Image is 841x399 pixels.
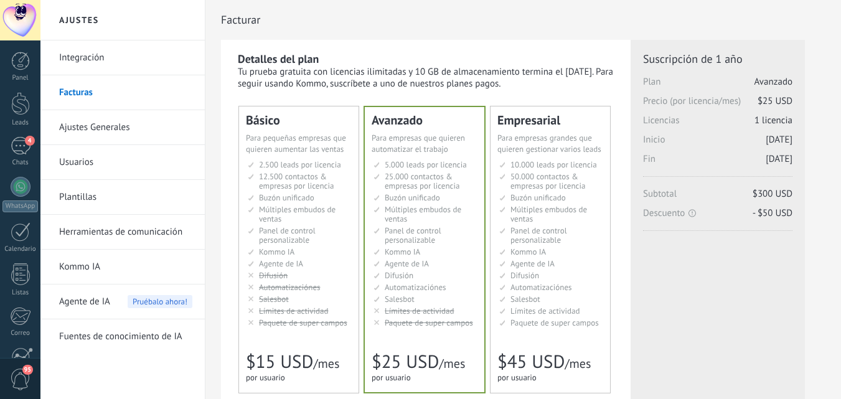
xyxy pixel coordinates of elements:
span: 50.000 contactos & empresas por licencia [510,171,585,191]
a: Ajustes Generales [59,110,192,145]
div: Panel [2,74,39,82]
span: Para empresas grandes que quieren gestionar varios leads [497,133,601,154]
span: Licencias [643,115,792,134]
span: Buzón unificado [259,192,314,203]
div: Chats [2,159,39,167]
div: Avanzado [372,114,477,126]
li: Agente de IA [40,284,205,319]
span: Salesbot [510,294,540,304]
div: Básico [246,114,352,126]
a: Integración [59,40,192,75]
span: Kommo IA [385,246,420,257]
span: Límites de actividad [259,306,329,316]
span: Para pequeñas empresas que quieren aumentar las ventas [246,133,346,154]
a: Fuentes de conocimiento de IA [59,319,192,354]
span: 1 licencia [754,115,792,126]
li: Usuarios [40,145,205,180]
li: Herramientas de comunicación [40,215,205,250]
span: [DATE] [766,134,792,146]
span: Múltiples embudos de ventas [510,204,587,224]
span: Paquete de super campos [510,317,599,328]
span: $25 USD [758,95,792,107]
span: Fin [643,153,792,172]
span: Agente de IA [59,284,110,319]
span: Panel de control personalizable [510,225,567,245]
span: 95 [22,365,33,375]
div: Empresarial [497,114,603,126]
a: Herramientas de comunicación [59,215,192,250]
span: $45 USD [497,350,565,373]
span: Salesbot [385,294,415,304]
span: /mes [439,355,465,372]
span: Pruébalo ahora! [128,295,192,308]
span: Buzón unificado [510,192,566,203]
li: Facturas [40,75,205,110]
span: Plan [643,76,792,95]
span: /mes [313,355,339,372]
div: Tu prueba gratuita con licencias ilimitadas y 10 GB de almacenamiento termina el [DATE]. Para seg... [238,66,615,90]
span: Automatizaciónes [510,282,572,293]
span: Límites de actividad [510,306,580,316]
li: Ajustes Generales [40,110,205,145]
span: Para empresas que quieren automatizar el trabajo [372,133,465,154]
div: Listas [2,289,39,297]
span: Límites de actividad [385,306,454,316]
span: Subtotal [643,188,792,207]
span: 4 [25,136,35,146]
span: $15 USD [246,350,313,373]
span: Paquete de super campos [385,317,473,328]
span: Salesbot [259,294,289,304]
span: Múltiples embudos de ventas [259,204,336,224]
span: Avanzado [754,76,792,88]
span: 25.000 contactos & empresas por licencia [385,171,459,191]
span: 10.000 leads por licencia [510,159,597,170]
span: Kommo IA [259,246,294,257]
a: Usuarios [59,145,192,180]
span: [DATE] [766,153,792,165]
span: Automatizaciónes [259,282,321,293]
li: Kommo IA [40,250,205,284]
span: $25 USD [372,350,439,373]
div: Leads [2,119,39,127]
b: Detalles del plan [238,52,319,66]
span: Agente de IA [259,258,303,269]
span: $300 USD [753,188,792,200]
div: WhatsApp [2,200,38,212]
span: /mes [565,355,591,372]
span: Agente de IA [385,258,429,269]
li: Integración [40,40,205,75]
span: Buzón unificado [385,192,440,203]
span: Difusión [510,270,539,281]
span: Inicio [643,134,792,153]
span: por usuario [246,372,285,383]
span: por usuario [497,372,537,383]
span: - $50 USD [753,207,792,219]
span: Facturar [221,13,260,26]
span: 5.000 leads por licencia [385,159,467,170]
a: Plantillas [59,180,192,215]
span: Panel de control personalizable [259,225,316,245]
span: por usuario [372,372,411,383]
span: Suscripción de 1 año [643,52,792,66]
div: Calendario [2,245,39,253]
span: Múltiples embudos de ventas [385,204,461,224]
span: Descuento [643,207,792,219]
span: Difusión [385,270,413,281]
li: Fuentes de conocimiento de IA [40,319,205,354]
li: Plantillas [40,180,205,215]
span: Difusión [259,270,288,281]
a: Agente de IA Pruébalo ahora! [59,284,192,319]
span: Precio (por licencia/mes) [643,95,792,115]
span: Panel de control personalizable [385,225,441,245]
a: Facturas [59,75,192,110]
span: Automatizaciónes [385,282,446,293]
span: Agente de IA [510,258,555,269]
span: 12.500 contactos & empresas por licencia [259,171,334,191]
span: Kommo IA [510,246,546,257]
div: Correo [2,329,39,337]
span: Paquete de super campos [259,317,347,328]
a: Kommo IA [59,250,192,284]
span: 2.500 leads por licencia [259,159,341,170]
